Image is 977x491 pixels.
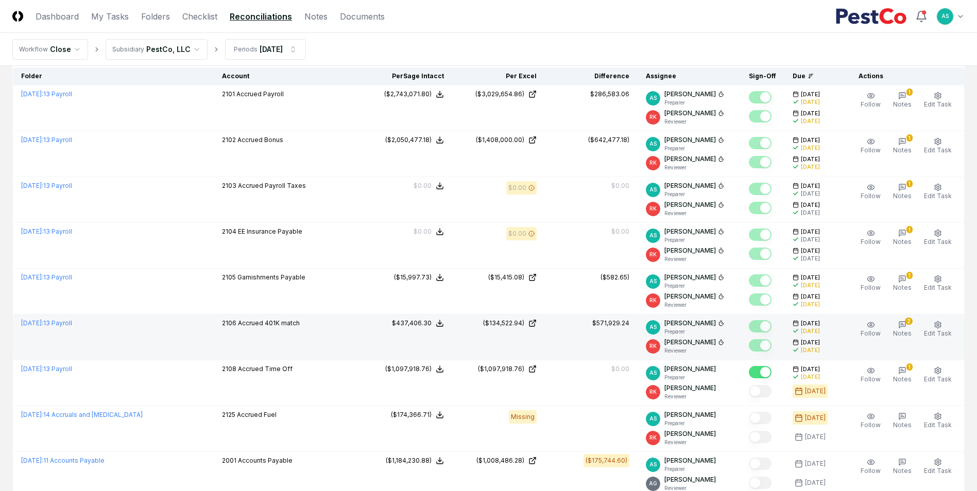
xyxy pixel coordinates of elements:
[21,273,43,281] span: [DATE] :
[21,273,72,281] a: [DATE]:13 Payroll
[392,319,432,328] div: $437,406.30
[664,282,724,290] p: Preparer
[749,339,772,352] button: Mark complete
[649,159,657,167] span: RK
[391,410,432,419] div: ($174,366.71)
[749,110,772,122] button: Mark complete
[891,319,914,340] button: 2Notes
[664,456,716,465] p: [PERSON_NAME]
[664,145,724,152] p: Preparer
[941,12,949,20] span: AS
[386,456,444,465] button: ($1,184,230.88)
[649,140,657,148] span: AS
[664,109,716,118] p: [PERSON_NAME]
[749,91,772,103] button: Mark complete
[649,277,657,285] span: AS
[141,10,170,23] a: Folders
[649,232,657,239] span: AS
[801,320,820,327] span: [DATE]
[664,135,716,145] p: [PERSON_NAME]
[801,365,820,373] span: [DATE]
[922,181,954,203] button: Edit Task
[922,227,954,249] button: Edit Task
[801,247,820,255] span: [DATE]
[749,293,772,306] button: Mark complete
[488,273,524,282] div: ($15,415.08)
[21,136,72,144] a: [DATE]:13 Payroll
[649,480,657,487] span: AG
[21,227,72,235] a: [DATE]:13 Payroll
[222,365,236,373] span: 2108
[861,421,881,429] span: Follow
[859,90,883,111] button: Follow
[649,342,657,350] span: RK
[238,365,293,373] span: Accrued Time Off
[801,182,820,190] span: [DATE]
[749,202,772,214] button: Mark complete
[611,227,629,236] div: $0.00
[260,44,283,55] div: [DATE]
[664,374,716,381] p: Preparer
[859,410,883,432] button: Follow
[893,100,912,108] span: Notes
[861,100,881,108] span: Follow
[664,90,716,99] p: [PERSON_NAME]
[924,329,952,337] span: Edit Task
[805,432,826,442] div: [DATE]
[924,146,952,154] span: Edit Task
[238,319,300,327] span: Accrued 401K match
[237,136,283,144] span: Accrued Bonus
[222,72,351,81] div: Account
[749,320,772,332] button: Mark complete
[222,227,236,235] span: 2104
[414,181,444,190] button: $0.00
[508,229,526,238] div: $0.00
[749,366,772,378] button: Mark complete
[859,456,883,478] button: Follow
[586,456,627,465] div: ($175,744.60)
[905,318,913,325] div: 2
[638,67,741,85] th: Assignee
[861,284,881,291] span: Follow
[924,192,952,200] span: Edit Task
[238,182,306,189] span: Accrued Payroll Taxes
[182,10,217,23] a: Checklist
[893,329,912,337] span: Notes
[805,478,826,487] div: [DATE]
[922,319,954,340] button: Edit Task
[664,246,716,255] p: [PERSON_NAME]
[222,319,236,327] span: 2106
[859,135,883,157] button: Follow
[859,319,883,340] button: Follow
[801,163,820,171] div: [DATE]
[21,319,43,327] span: [DATE] :
[649,113,657,121] span: RK
[835,8,907,25] img: PestCo logo
[801,117,820,125] div: [DATE]
[36,10,79,23] a: Dashboard
[384,90,432,99] div: ($2,743,071.80)
[664,200,716,209] p: [PERSON_NAME]
[850,72,956,81] div: Actions
[664,364,716,374] p: [PERSON_NAME]
[649,369,657,377] span: AS
[893,421,912,429] span: Notes
[21,90,72,98] a: [DATE]:13 Payroll
[861,375,881,383] span: Follow
[664,419,716,427] p: Preparer
[483,319,524,328] div: ($134,522.94)
[392,319,444,328] button: $437,406.30
[891,135,914,157] button: 1Notes
[801,327,820,335] div: [DATE]
[611,364,629,374] div: $0.00
[460,90,537,99] a: ($3,029,654.86)
[592,319,629,328] div: $571,929.24
[460,364,537,374] a: ($1,097,918.76)
[12,11,23,22] img: Logo
[649,415,657,423] span: AS
[664,273,716,282] p: [PERSON_NAME]
[861,329,881,337] span: Follow
[936,7,954,26] button: AS
[801,136,820,144] span: [DATE]
[414,227,444,236] button: $0.00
